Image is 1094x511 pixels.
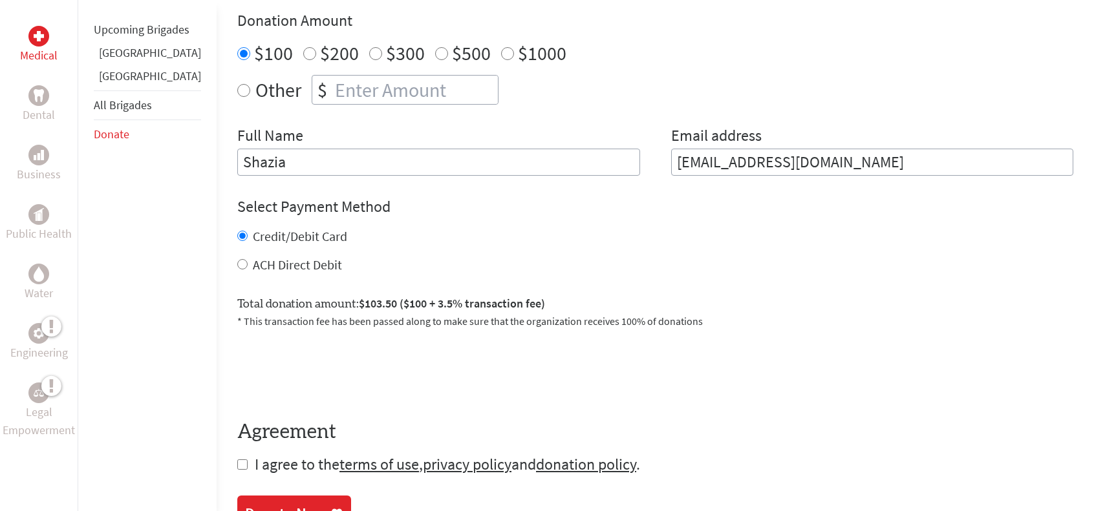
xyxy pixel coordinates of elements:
[94,98,152,112] a: All Brigades
[28,26,49,47] div: Medical
[28,264,49,284] div: Water
[423,454,511,474] a: privacy policy
[10,344,68,362] p: Engineering
[237,125,303,149] label: Full Name
[332,76,498,104] input: Enter Amount
[6,204,72,243] a: Public HealthPublic Health
[3,382,75,439] a: Legal EmpowermentLegal Empowerment
[28,85,49,106] div: Dental
[536,454,636,474] a: donation policy
[34,389,44,397] img: Legal Empowerment
[237,421,1073,444] h4: Agreement
[237,149,640,176] input: Enter Full Name
[25,264,53,302] a: WaterWater
[99,68,201,83] a: [GEOGRAPHIC_DATA]
[28,323,49,344] div: Engineering
[94,44,201,67] li: Greece
[253,228,347,244] label: Credit/Debit Card
[23,106,55,124] p: Dental
[6,225,72,243] p: Public Health
[94,16,201,44] li: Upcoming Brigades
[3,403,75,439] p: Legal Empowerment
[94,120,201,149] li: Donate
[10,323,68,362] a: EngineeringEngineering
[452,41,491,65] label: $500
[359,296,545,311] span: $103.50 ($100 + 3.5% transaction fee)
[253,256,342,273] label: ACH Direct Debit
[17,145,61,183] a: BusinessBusiness
[28,145,49,165] div: Business
[20,47,58,65] p: Medical
[237,344,434,395] iframe: reCAPTCHA
[254,41,293,65] label: $100
[28,382,49,403] div: Legal Empowerment
[94,67,201,90] li: Honduras
[99,45,201,60] a: [GEOGRAPHIC_DATA]
[237,313,1073,329] p: * This transaction fee has been passed along to make sure that the organization receives 100% of ...
[320,41,359,65] label: $200
[312,76,332,104] div: $
[23,85,55,124] a: DentalDental
[94,22,189,37] a: Upcoming Brigades
[255,454,640,474] span: I agree to the , and .
[25,284,53,302] p: Water
[237,295,545,313] label: Total donation amount:
[339,454,419,474] a: terms of use
[94,127,129,141] a: Donate
[17,165,61,183] p: Business
[237,196,1073,217] h4: Select Payment Method
[94,90,201,120] li: All Brigades
[518,41,566,65] label: $1000
[20,26,58,65] a: MedicalMedical
[255,75,301,105] label: Other
[671,149,1074,176] input: Your Email
[34,89,44,101] img: Dental
[34,31,44,41] img: Medical
[28,204,49,225] div: Public Health
[34,208,44,221] img: Public Health
[671,125,762,149] label: Email address
[34,328,44,339] img: Engineering
[34,150,44,160] img: Business
[237,10,1073,31] h4: Donation Amount
[34,266,44,281] img: Water
[386,41,425,65] label: $300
